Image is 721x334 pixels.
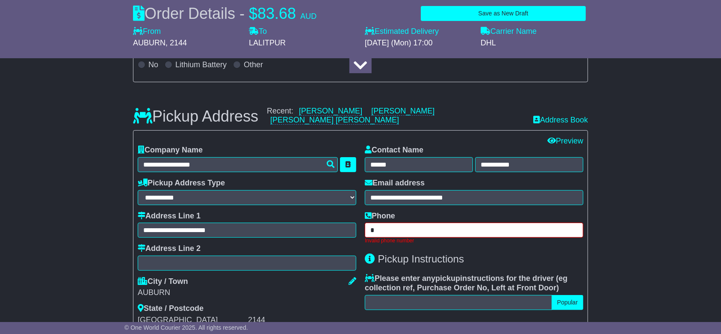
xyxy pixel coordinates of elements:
label: State / Postcode [138,304,204,313]
a: Preview [547,137,583,145]
a: [PERSON_NAME] [371,107,434,116]
a: [PERSON_NAME] [299,107,362,116]
div: AUBURN [138,288,356,298]
button: Popular [552,295,583,310]
a: [PERSON_NAME] [PERSON_NAME] [270,116,399,125]
h3: Pickup Address [133,108,258,125]
label: Address Line 1 [138,212,201,221]
label: Please enter any instructions for the driver ( ) [365,274,583,292]
span: LALITPUR [249,39,286,47]
div: [GEOGRAPHIC_DATA] [138,316,246,325]
span: AUD [300,12,316,21]
button: Save as New Draft [421,6,586,21]
span: © One World Courier 2025. All rights reserved. [124,324,248,331]
label: To [249,27,267,36]
div: 2144 [248,316,356,325]
div: Order Details - [133,4,316,23]
label: Address Line 2 [138,244,201,253]
span: 83.68 [257,5,296,22]
label: Pickup Address Type [138,179,225,188]
a: Address Book [533,116,588,125]
span: eg collection ref, Purchase Order No, Left at Front Door [365,274,567,292]
label: Email address [365,179,425,188]
span: , 2144 [165,39,187,47]
span: $ [249,5,257,22]
div: [DATE] (Mon) 17:00 [365,39,472,48]
label: Estimated Delivery [365,27,472,36]
div: DHL [481,39,588,48]
label: Carrier Name [481,27,537,36]
span: AUBURN [133,39,165,47]
div: Invalid phone number [365,238,583,244]
label: Phone [365,212,395,221]
label: City / Town [138,277,188,286]
span: Pickup Instructions [378,253,464,265]
label: Company Name [138,146,203,155]
div: Recent: [267,107,525,125]
label: Contact Name [365,146,423,155]
label: From [133,27,161,36]
span: pickup [435,274,460,283]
